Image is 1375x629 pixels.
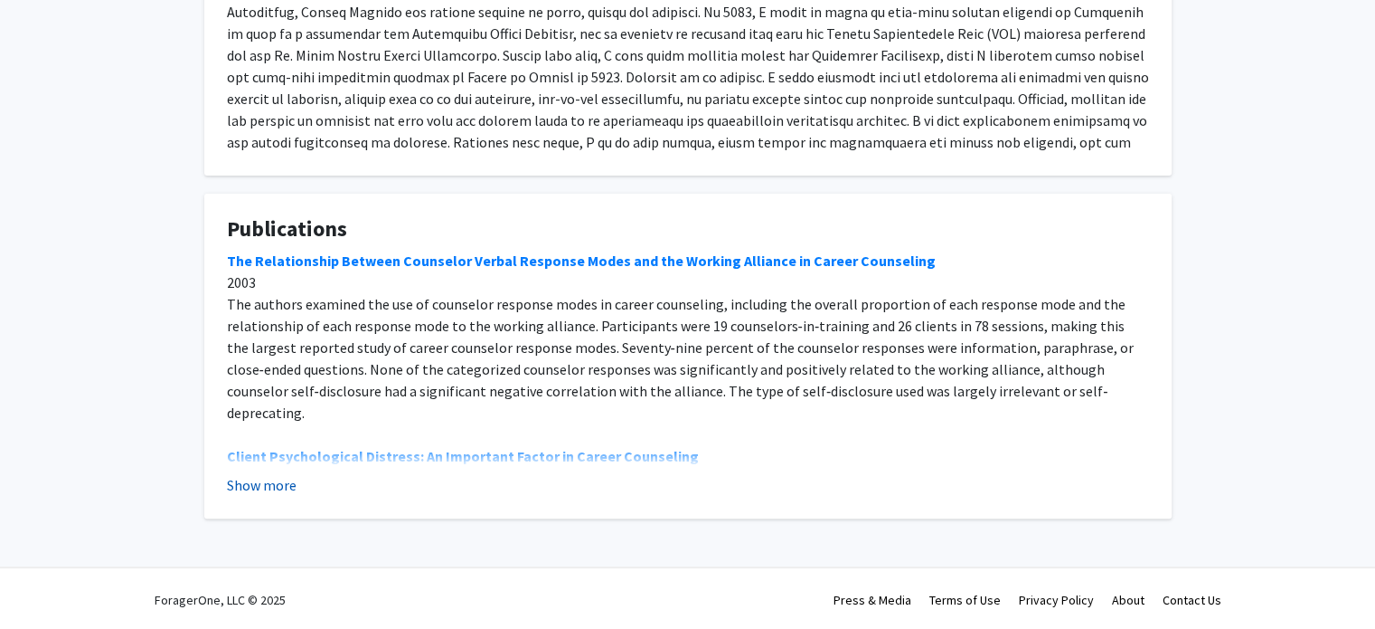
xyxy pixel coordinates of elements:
a: Client Psychological Distress: An Important Factor in Career Counseling [227,447,699,465]
h4: Publications [227,216,1149,243]
button: Show more [227,474,297,496]
a: Press & Media [833,592,911,608]
div: 2003 The authors examined the use of counselor response modes in career counseling, including the... [227,250,1149,597]
a: Privacy Policy [1019,592,1094,608]
a: Terms of Use [929,592,1001,608]
iframe: Chat [14,548,77,615]
a: Contact Us [1163,592,1221,608]
a: The Relationship Between Counselor Verbal Response Modes and the Working Alliance in Career Couns... [227,252,936,270]
a: About [1112,592,1144,608]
